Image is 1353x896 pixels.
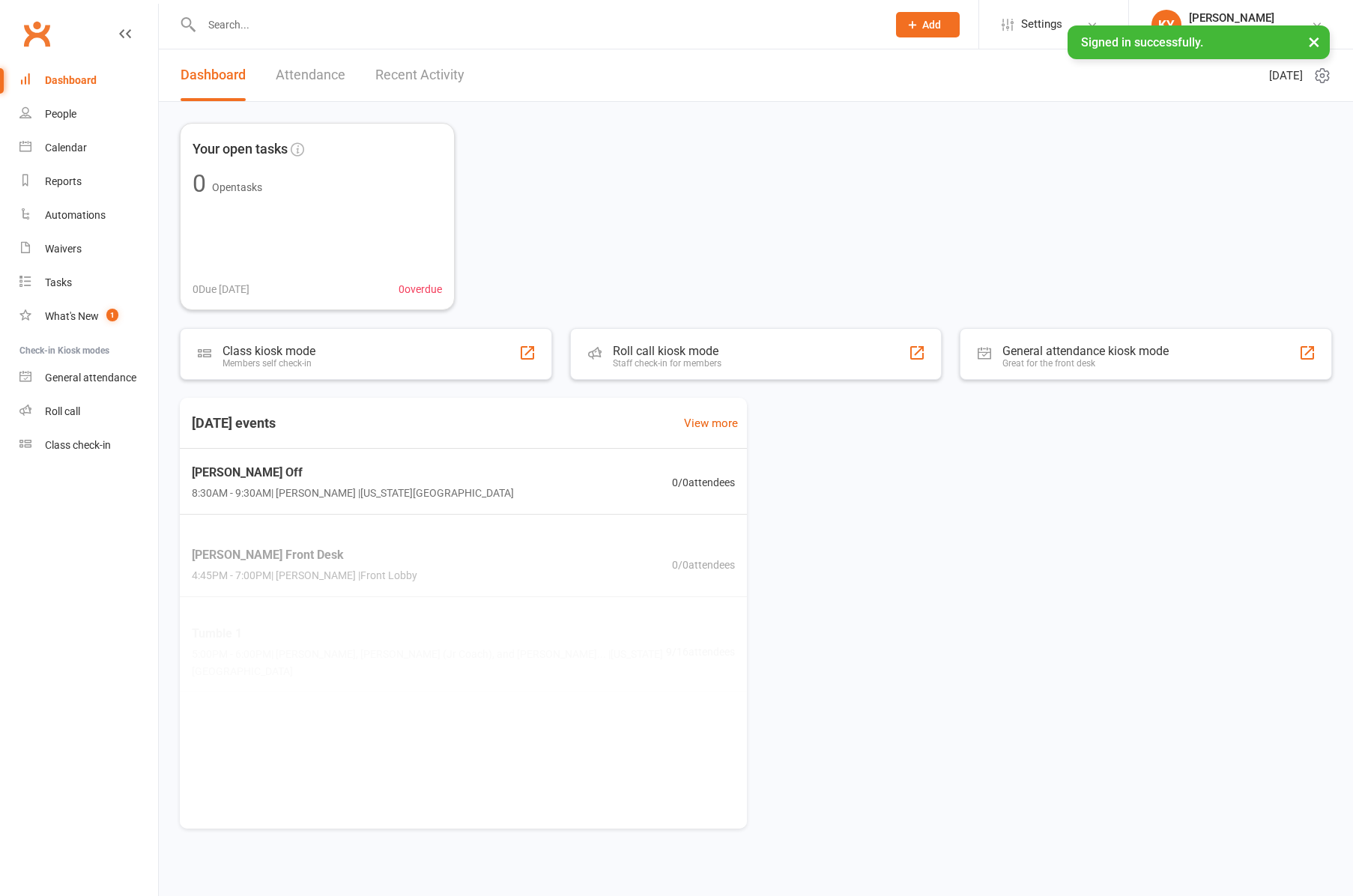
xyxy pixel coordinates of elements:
a: People [19,97,158,131]
span: Tumble 1 [192,624,666,644]
span: 0 overdue [399,281,442,297]
button: Add [896,12,960,37]
button: × [1301,25,1328,58]
div: Tasks [45,276,72,288]
span: Add [922,19,941,31]
div: 0 [193,172,206,196]
span: Signed in successfully. [1081,35,1203,49]
span: [PERSON_NAME] Front Desk [192,545,417,565]
span: Your open tasks [193,139,288,160]
span: Open tasks [212,181,262,193]
div: Roll call kiosk mode [613,344,721,358]
a: Attendance [276,49,345,101]
span: Settings [1021,7,1062,41]
span: 4:45PM - 7:00PM | [PERSON_NAME] | Front Lobby [192,567,417,584]
div: Reports [45,175,82,187]
a: Class kiosk mode [19,429,158,462]
a: What's New1 [19,300,158,333]
div: Automations [45,209,106,221]
div: Class check-in [45,439,111,451]
a: Clubworx [18,15,55,52]
span: [DATE] [1269,67,1303,85]
div: Staff check-in for members [613,358,721,369]
span: 1 [106,309,118,321]
div: Roll call [45,405,80,417]
div: People [45,108,76,120]
span: 5:00PM - 6:00PM | [PERSON_NAME], [PERSON_NAME] (Jr Coach), and [PERSON_NAME]... | [US_STATE][GEOG... [192,646,666,679]
a: Automations [19,199,158,232]
div: Coastal All-Stars [1189,25,1274,38]
div: Dashboard [45,74,97,86]
div: Members self check-in [223,358,315,369]
span: 0 / 0 attendees [672,556,735,572]
div: What's New [45,310,99,322]
span: 0 / 0 attendees [672,474,735,491]
a: Recent Activity [375,49,464,101]
a: Tasks [19,266,158,300]
div: Waivers [45,243,82,255]
a: Reports [19,165,158,199]
a: View more [684,414,738,432]
span: 8:30AM - 9:30AM | [PERSON_NAME] | [US_STATE][GEOGRAPHIC_DATA] [192,485,514,501]
span: 0 Due [DATE] [193,281,249,297]
a: General attendance kiosk mode [19,361,158,395]
a: Calendar [19,131,158,165]
div: [PERSON_NAME] [1189,11,1274,25]
a: Dashboard [181,49,246,101]
div: Calendar [45,142,87,154]
div: KY [1151,10,1181,40]
h3: [DATE] events [180,410,288,437]
a: Waivers [19,232,158,266]
div: General attendance [45,372,136,384]
span: [PERSON_NAME] Off [192,463,514,482]
a: Roll call [19,395,158,429]
div: Class kiosk mode [223,344,315,358]
div: Great for the front desk [1002,358,1169,369]
a: Dashboard [19,64,158,97]
input: Search... [197,14,877,35]
div: General attendance kiosk mode [1002,344,1169,358]
span: 9 / 16 attendees [666,644,735,660]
